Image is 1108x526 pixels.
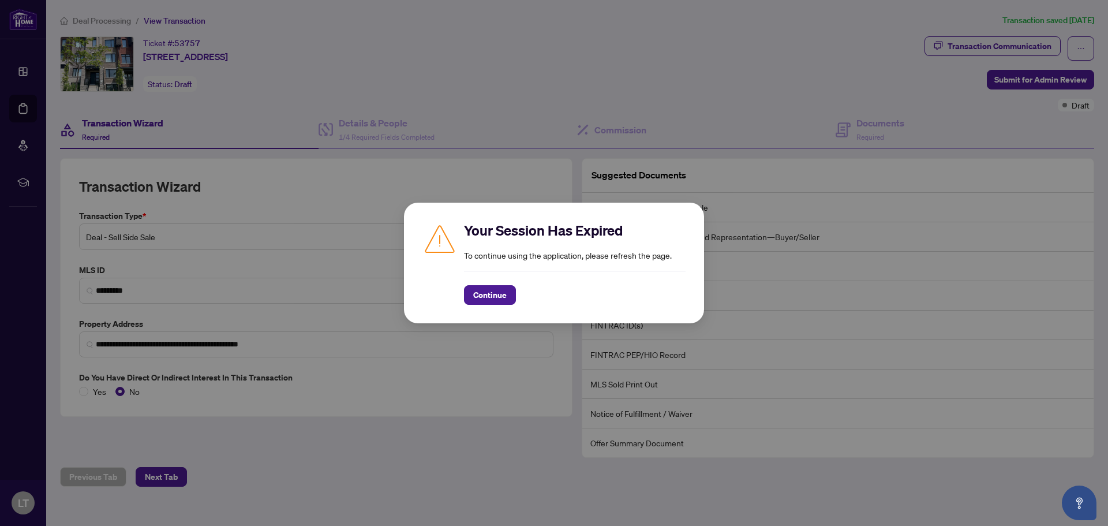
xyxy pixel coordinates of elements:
div: To continue using the application, please refresh the page. [464,221,686,305]
button: Open asap [1062,486,1096,520]
h2: Your Session Has Expired [464,221,686,240]
span: Continue [473,286,507,304]
button: Continue [464,285,516,305]
img: Caution icon [422,221,457,256]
